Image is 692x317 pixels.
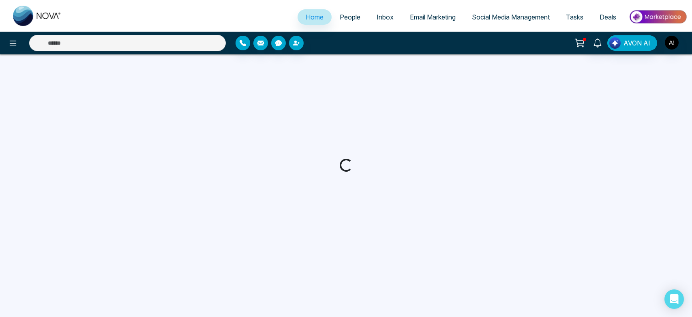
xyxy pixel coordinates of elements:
span: Inbox [377,13,394,21]
a: Home [298,9,332,25]
a: Social Media Management [464,9,558,25]
span: People [340,13,360,21]
a: Email Marketing [402,9,464,25]
button: AVON AI [607,35,657,51]
a: Inbox [368,9,402,25]
img: Nova CRM Logo [13,6,62,26]
a: Deals [591,9,624,25]
span: Social Media Management [472,13,550,21]
span: Home [306,13,324,21]
img: User Avatar [665,36,679,50]
a: People [332,9,368,25]
span: Email Marketing [410,13,456,21]
span: Deals [600,13,616,21]
span: Tasks [566,13,583,21]
img: Lead Flow [609,37,621,49]
img: Market-place.gif [628,8,687,26]
a: Tasks [558,9,591,25]
div: Open Intercom Messenger [664,289,684,309]
span: AVON AI [623,38,650,48]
